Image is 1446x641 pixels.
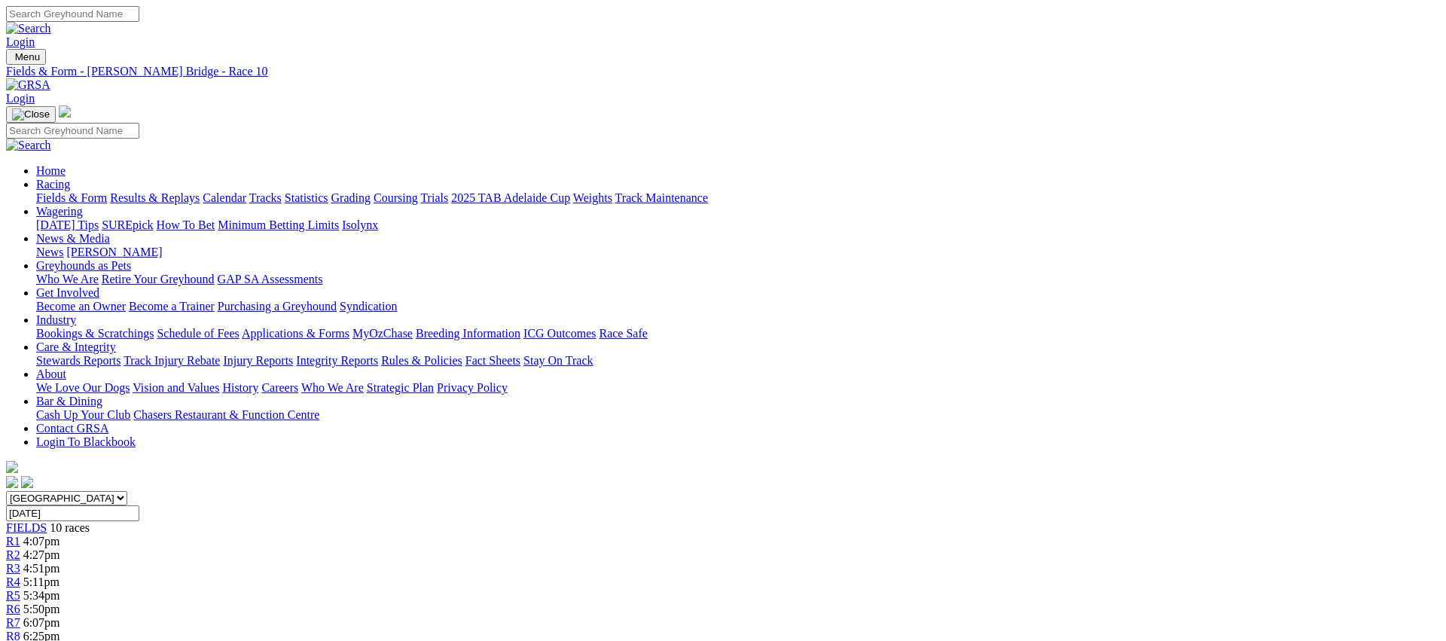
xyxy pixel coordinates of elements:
[36,381,130,394] a: We Love Our Dogs
[374,191,418,204] a: Coursing
[36,191,107,204] a: Fields & Form
[223,354,293,367] a: Injury Reports
[249,191,282,204] a: Tracks
[133,381,219,394] a: Vision and Values
[242,327,349,340] a: Applications & Forms
[102,218,153,231] a: SUREpick
[222,381,258,394] a: History
[102,273,215,285] a: Retire Your Greyhound
[36,273,99,285] a: Who We Are
[340,300,397,313] a: Syndication
[218,218,339,231] a: Minimum Betting Limits
[157,218,215,231] a: How To Bet
[36,381,1440,395] div: About
[157,327,239,340] a: Schedule of Fees
[124,354,220,367] a: Track Injury Rebate
[21,476,33,488] img: twitter.svg
[465,354,520,367] a: Fact Sheets
[66,246,162,258] a: [PERSON_NAME]
[36,259,131,272] a: Greyhounds as Pets
[36,327,1440,340] div: Industry
[110,191,200,204] a: Results & Replays
[6,589,20,602] a: R5
[36,178,70,191] a: Racing
[451,191,570,204] a: 2025 TAB Adelaide Cup
[36,340,116,353] a: Care & Integrity
[285,191,328,204] a: Statistics
[6,35,35,48] a: Login
[6,548,20,561] a: R2
[23,603,60,615] span: 5:50pm
[36,354,1440,368] div: Care & Integrity
[23,562,60,575] span: 4:51pm
[36,327,154,340] a: Bookings & Scratchings
[36,218,99,231] a: [DATE] Tips
[6,562,20,575] a: R3
[6,139,51,152] img: Search
[23,616,60,629] span: 6:07pm
[36,300,126,313] a: Become an Owner
[12,108,50,121] img: Close
[416,327,520,340] a: Breeding Information
[6,22,51,35] img: Search
[6,505,139,521] input: Select date
[59,105,71,118] img: logo-grsa-white.png
[6,616,20,629] span: R7
[129,300,215,313] a: Become a Trainer
[23,575,59,588] span: 5:11pm
[342,218,378,231] a: Isolynx
[36,354,120,367] a: Stewards Reports
[23,589,60,602] span: 5:34pm
[6,461,18,473] img: logo-grsa-white.png
[599,327,647,340] a: Race Safe
[36,164,66,177] a: Home
[6,92,35,105] a: Login
[218,300,337,313] a: Purchasing a Greyhound
[36,408,1440,422] div: Bar & Dining
[36,300,1440,313] div: Get Involved
[36,368,66,380] a: About
[36,286,99,299] a: Get Involved
[36,246,1440,259] div: News & Media
[133,408,319,421] a: Chasers Restaurant & Function Centre
[301,381,364,394] a: Who We Are
[203,191,246,204] a: Calendar
[36,246,63,258] a: News
[36,313,76,326] a: Industry
[523,327,596,340] a: ICG Outcomes
[6,535,20,548] a: R1
[437,381,508,394] a: Privacy Policy
[420,191,448,204] a: Trials
[6,123,139,139] input: Search
[6,521,47,534] a: FIELDS
[261,381,298,394] a: Careers
[36,232,110,245] a: News & Media
[36,205,83,218] a: Wagering
[523,354,593,367] a: Stay On Track
[331,191,371,204] a: Grading
[6,6,139,22] input: Search
[23,535,60,548] span: 4:07pm
[36,218,1440,232] div: Wagering
[6,603,20,615] a: R6
[367,381,434,394] a: Strategic Plan
[36,191,1440,205] div: Racing
[36,408,130,421] a: Cash Up Your Club
[36,422,108,435] a: Contact GRSA
[50,521,90,534] span: 10 races
[615,191,708,204] a: Track Maintenance
[6,49,46,65] button: Toggle navigation
[36,273,1440,286] div: Greyhounds as Pets
[352,327,413,340] a: MyOzChase
[36,395,102,407] a: Bar & Dining
[6,575,20,588] span: R4
[6,65,1440,78] a: Fields & Form - [PERSON_NAME] Bridge - Race 10
[381,354,462,367] a: Rules & Policies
